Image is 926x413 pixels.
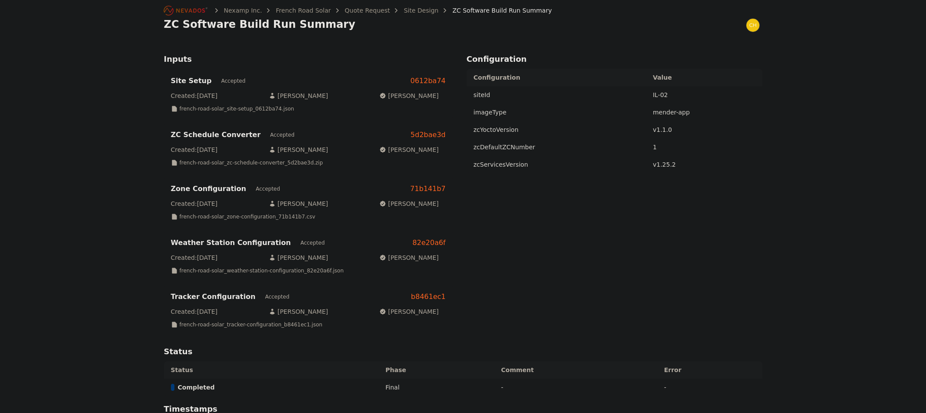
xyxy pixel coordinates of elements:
[660,361,762,379] th: Error
[649,86,762,104] td: IL-02
[474,109,507,116] span: imageType
[649,156,762,173] td: v1.25.2
[224,6,262,15] a: Nexamp Inc.
[298,238,328,247] div: Accepted
[660,379,762,396] td: -
[649,69,762,86] th: Value
[410,184,445,194] a: 71b141b7
[474,91,490,98] span: siteId
[410,76,445,86] a: 0612ba74
[467,53,762,69] h2: Configuration
[253,185,283,193] div: Accepted
[180,105,294,112] p: french-road-solar_site-setup_0612ba74.json
[171,199,217,208] p: Created: [DATE]
[649,104,762,121] td: mender-app
[171,292,256,302] h3: Tracker Configuration
[171,307,217,316] p: Created: [DATE]
[164,346,762,361] h2: Status
[164,17,355,31] h1: ZC Software Build Run Summary
[746,18,760,32] img: chris.young@nevados.solar
[269,145,328,154] p: [PERSON_NAME]
[411,292,446,302] a: b8461ec1
[474,144,535,151] span: zcDefaultZCNumber
[171,91,217,100] p: Created: [DATE]
[171,253,217,262] p: Created: [DATE]
[180,159,323,166] p: french-road-solar_zc-schedule-converter_5d2bae3d.zip
[171,238,291,248] h3: Weather Station Configuration
[440,6,552,15] div: ZC Software Build Run Summary
[269,253,328,262] p: [PERSON_NAME]
[404,6,438,15] a: Site Design
[180,213,315,220] p: french-road-solar_zone-configuration_71b141b7.csv
[474,161,528,168] span: zcServicesVersion
[385,383,399,392] div: Final
[649,121,762,138] td: v1.1.0
[178,383,215,392] span: Completed
[467,69,649,86] th: Configuration
[171,76,212,86] h3: Site Setup
[379,145,438,154] p: [PERSON_NAME]
[649,138,762,156] td: 1
[267,131,297,139] div: Accepted
[171,130,261,140] h3: ZC Schedule Converter
[379,199,438,208] p: [PERSON_NAME]
[164,3,552,17] nav: Breadcrumb
[269,199,328,208] p: [PERSON_NAME]
[218,77,248,85] div: Accepted
[171,184,246,194] h3: Zone Configuration
[381,361,497,379] th: Phase
[180,321,323,328] p: french-road-solar_tracker-configuration_b8461ec1.json
[276,6,331,15] a: French Road Solar
[345,6,390,15] a: Quote Request
[379,307,438,316] p: [PERSON_NAME]
[497,361,660,379] th: Comment
[269,91,328,100] p: [PERSON_NAME]
[412,238,445,248] a: 82e20a6f
[262,292,292,301] div: Accepted
[474,126,519,133] span: zcYoctoVersion
[411,130,446,140] a: 5d2bae3d
[269,307,328,316] p: [PERSON_NAME]
[379,253,438,262] p: [PERSON_NAME]
[497,379,660,396] td: -
[164,361,381,379] th: Status
[180,267,344,274] p: french-road-solar_weather-station-configuration_82e20a6f.json
[379,91,438,100] p: [PERSON_NAME]
[171,145,217,154] p: Created: [DATE]
[164,53,453,69] h2: Inputs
